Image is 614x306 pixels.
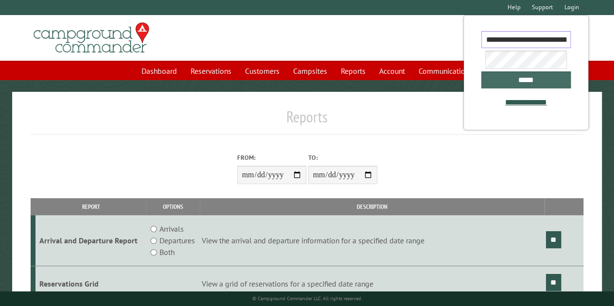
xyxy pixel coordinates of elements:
[185,62,237,80] a: Reservations
[335,62,371,80] a: Reports
[287,62,333,80] a: Campsites
[200,198,544,215] th: Description
[35,215,146,266] td: Arrival and Departure Report
[146,198,200,215] th: Options
[35,198,146,215] th: Report
[35,266,146,302] td: Reservations Grid
[200,266,544,302] td: View a grid of reservations for a specified date range
[136,62,183,80] a: Dashboard
[239,62,285,80] a: Customers
[159,246,175,258] label: Both
[373,62,411,80] a: Account
[159,235,195,246] label: Departures
[159,223,184,235] label: Arrivals
[308,153,377,162] label: To:
[200,215,544,266] td: View the arrival and departure information for a specified date range
[252,295,362,302] small: © Campground Commander LLC. All rights reserved.
[31,19,152,57] img: Campground Commander
[413,62,478,80] a: Communications
[237,153,306,162] label: From:
[31,107,583,134] h1: Reports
